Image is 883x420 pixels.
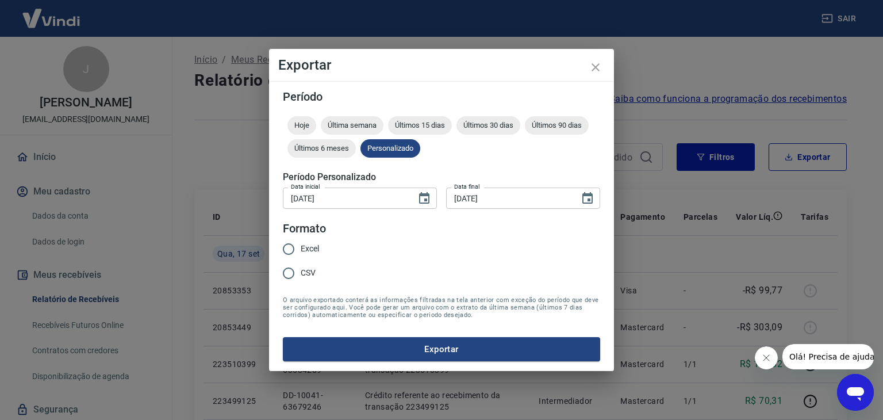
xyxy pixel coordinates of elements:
div: Personalizado [360,139,420,158]
div: Últimos 15 dias [388,116,452,135]
span: Olá! Precisa de ajuda? [7,8,97,17]
span: CSV [301,267,316,279]
iframe: Mensagem da empresa [782,344,874,369]
label: Data inicial [291,182,320,191]
h4: Exportar [278,58,605,72]
h5: Período Personalizado [283,171,600,183]
label: Data final [454,182,480,191]
div: Últimos 6 meses [287,139,356,158]
iframe: Botão para abrir a janela de mensagens [837,374,874,411]
legend: Formato [283,220,326,237]
input: DD/MM/YYYY [283,188,408,209]
h5: Período [283,91,600,102]
span: Personalizado [360,144,420,152]
iframe: Fechar mensagem [755,346,778,369]
span: Excel [301,243,319,255]
span: Últimos 15 dias [388,121,452,129]
button: Choose date, selected date is 17 de set de 2025 [413,187,436,210]
div: Hoje [287,116,316,135]
span: O arquivo exportado conterá as informações filtradas na tela anterior com exceção do período que ... [283,296,600,319]
button: Choose date, selected date is 17 de set de 2025 [576,187,599,210]
span: Últimos 90 dias [525,121,589,129]
span: Últimos 30 dias [456,121,520,129]
div: Última semana [321,116,383,135]
div: Últimos 90 dias [525,116,589,135]
input: DD/MM/YYYY [446,188,571,209]
button: close [582,54,609,81]
button: Exportar [283,337,600,361]
span: Última semana [321,121,383,129]
span: Últimos 6 meses [287,144,356,152]
span: Hoje [287,121,316,129]
div: Últimos 30 dias [456,116,520,135]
